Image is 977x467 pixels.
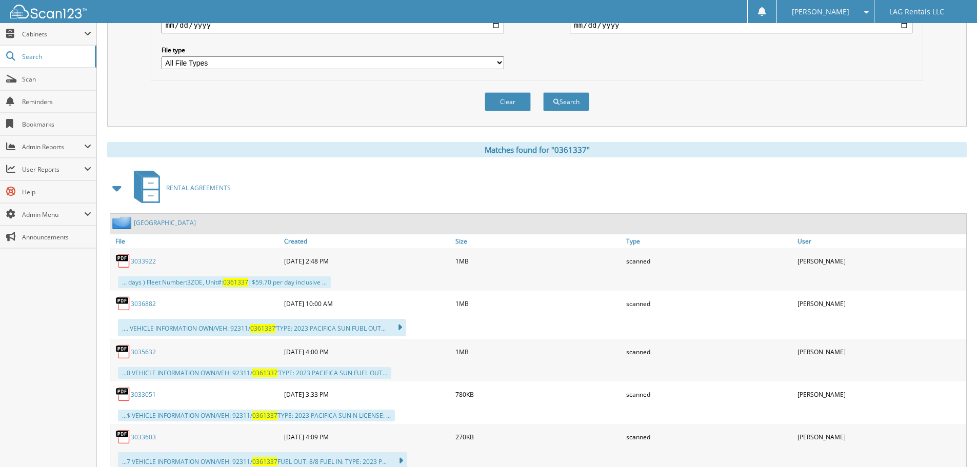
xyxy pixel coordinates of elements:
[926,418,977,467] iframe: Chat Widget
[131,433,156,441] a: 3033603
[624,234,795,248] a: Type
[282,341,453,362] div: [DATE] 4:00 PM
[115,344,131,359] img: PDF.png
[624,384,795,404] div: scanned
[115,387,131,402] img: PDF.png
[110,234,282,248] a: File
[22,52,90,61] span: Search
[22,30,84,38] span: Cabinets
[250,324,275,333] span: 0361337
[22,188,91,196] span: Help
[22,120,91,129] span: Bookmarks
[223,278,248,287] span: 0361337
[624,251,795,271] div: scanned
[128,168,231,208] a: RENTAL AGREEMENTS
[22,75,91,84] span: Scan
[795,251,966,271] div: [PERSON_NAME]
[131,348,156,356] a: 3035632
[162,46,504,54] label: File type
[22,210,84,219] span: Admin Menu
[795,234,966,248] a: User
[118,367,391,379] div: ...0 VEHICLE INFORMATION OWN/VEH: 92311/ ‘TYPE: 2023 PACIFICA SUN FUEL OUT...
[624,427,795,447] div: scanned
[795,293,966,314] div: [PERSON_NAME]
[453,293,624,314] div: 1MB
[792,9,849,15] span: [PERSON_NAME]
[107,142,967,157] div: Matches found for "0361337"
[118,410,395,421] div: ...$ VEHICLE INFORMATION OWN/VEH: 92311/ TYPE: 2023 PACIFICA SUN N LICENSE: ...
[543,92,589,111] button: Search
[795,341,966,362] div: [PERSON_NAME]
[22,143,84,151] span: Admin Reports
[166,184,231,192] span: RENTAL AGREEMENTS
[453,234,624,248] a: Size
[162,17,504,33] input: start
[889,9,944,15] span: LAG Rentals LLC
[453,427,624,447] div: 270KB
[118,276,331,288] div: ... days ) Fleet Number:3ZOE, Unit#: |$59.70 per day inclusive ...
[282,427,453,447] div: [DATE] 4:09 PM
[795,427,966,447] div: [PERSON_NAME]
[22,233,91,241] span: Announcements
[485,92,531,111] button: Clear
[795,384,966,404] div: [PERSON_NAME]
[624,293,795,314] div: scanned
[453,384,624,404] div: 780KB
[252,411,277,420] span: 0361337
[282,384,453,404] div: [DATE] 3:33 PM
[282,293,453,314] div: [DATE] 10:00 AM
[10,5,87,18] img: scan123-logo-white.svg
[282,251,453,271] div: [DATE] 2:48 PM
[118,319,406,336] div: .... VEHICLE INFORMATION OWN/VEH: 92311/ ‘TYPE: 2023 PACIFICA SUN FUBL OUT...
[453,251,624,271] div: 1MB
[131,390,156,399] a: 3033051
[252,457,277,466] span: 0361337
[112,216,134,229] img: folder2.png
[624,341,795,362] div: scanned
[252,369,277,377] span: 0361337
[115,296,131,311] img: PDF.png
[131,299,156,308] a: 3036882
[22,97,91,106] span: Reminders
[115,429,131,444] img: PDF.png
[22,165,84,174] span: User Reports
[131,257,156,266] a: 3033922
[134,218,196,227] a: [GEOGRAPHIC_DATA]
[570,17,912,33] input: end
[115,253,131,269] img: PDF.png
[282,234,453,248] a: Created
[453,341,624,362] div: 1MB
